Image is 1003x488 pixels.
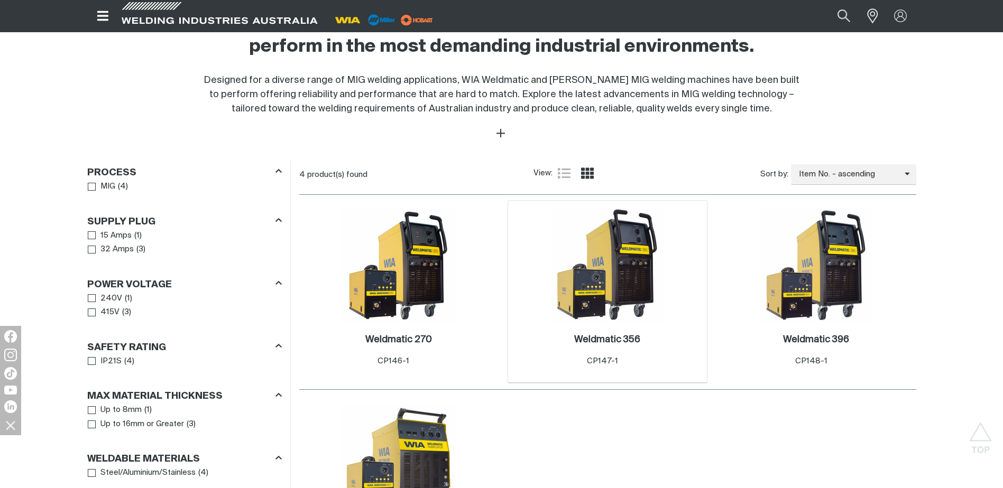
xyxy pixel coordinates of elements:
a: IP21S [88,354,122,369]
span: ( 4 ) [198,467,208,479]
ul: Weldable Materials [88,466,281,480]
div: Process [87,165,282,179]
span: ( 1 ) [144,404,152,416]
span: View: [533,167,553,180]
img: Weldmatic 396 [760,209,873,322]
span: IP21S [100,355,122,368]
span: ( 1 ) [134,230,142,242]
a: MIG [88,180,116,194]
img: Weldmatic 270 [342,209,455,322]
section: Product list controls [299,161,916,188]
img: LinkedIn [4,400,17,413]
img: Weldmatic 356 [551,209,664,322]
div: Max Material Thickness [87,389,282,403]
ul: Power Voltage [88,292,281,320]
ul: Max Material Thickness [88,403,281,431]
img: miller [398,12,436,28]
h2: Weldmatic 270 [365,335,432,344]
div: Weldable Materials [87,452,282,466]
a: Steel/Aluminium/Stainless [88,466,196,480]
img: Instagram [4,349,17,361]
span: 240V [100,293,122,305]
a: Up to 8mm [88,403,142,417]
div: Power Voltage [87,277,282,291]
h2: Weldmatic 356 [574,335,640,344]
span: ( 3 ) [136,243,145,256]
ul: Supply Plug [88,229,281,257]
span: Up to 8mm [100,404,142,416]
ul: Safety Rating [88,354,281,369]
ul: Process [88,180,281,194]
span: CP147-1 [587,357,618,365]
div: Supply Plug [87,214,282,228]
h3: Supply Plug [87,216,155,228]
span: Designed for a diverse range of MIG welding applications, WIA Weldmatic and [PERSON_NAME] MIG wel... [204,76,799,114]
a: Weldmatic 356 [574,334,640,346]
h3: Max Material Thickness [87,390,223,402]
span: CP146-1 [378,357,409,365]
img: YouTube [4,386,17,395]
img: Facebook [4,330,17,343]
img: hide socials [2,416,20,434]
a: 32 Amps [88,242,134,257]
input: Product name or item number... [812,4,861,28]
a: 15 Amps [88,229,132,243]
span: product(s) found [307,171,367,179]
img: TikTok [4,367,17,380]
h3: Process [87,167,136,179]
span: ( 1 ) [125,293,132,305]
div: 4 [299,170,534,180]
h3: Power Voltage [87,279,172,291]
span: Item No. - ascending [791,168,905,181]
a: Weldmatic 396 [783,334,849,346]
a: Up to 16mm or Greater [88,417,185,431]
span: CP148-1 [795,357,827,365]
a: List view [558,167,570,180]
button: Scroll to top [969,422,992,446]
span: Steel/Aluminium/Stainless [100,467,196,479]
a: 415V [88,305,120,320]
h2: Weldmatic 396 [783,335,849,344]
a: Weldmatic 270 [365,334,432,346]
span: ( 3 ) [187,418,196,430]
span: 415V [100,306,119,318]
span: 32 Amps [100,243,134,256]
span: ( 4 ) [118,181,128,193]
span: 15 Amps [100,230,132,242]
div: Safety Rating [87,340,282,354]
h3: Weldable Materials [87,453,200,465]
button: Search products [826,4,862,28]
span: Up to 16mm or Greater [100,418,184,430]
span: ( 3 ) [122,306,131,318]
span: Sort by: [760,168,788,181]
span: ( 4 ) [124,355,134,368]
h3: Safety Rating [87,342,166,354]
span: MIG [100,181,115,193]
a: 240V [88,292,123,306]
a: miller [398,16,436,24]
